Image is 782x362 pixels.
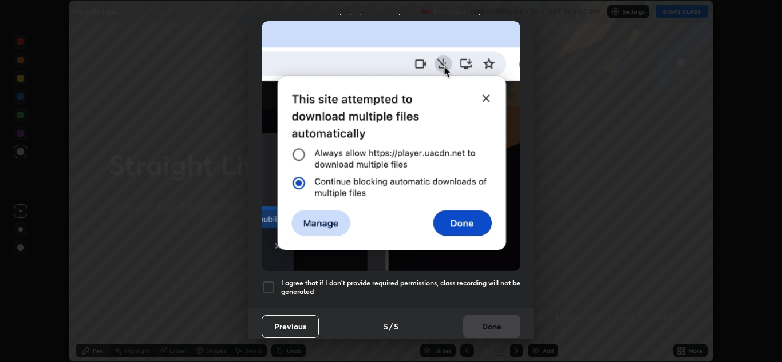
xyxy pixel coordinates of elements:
h4: 5 [384,320,388,332]
h4: 5 [394,320,398,332]
h5: I agree that if I don't provide required permissions, class recording will not be generated [281,279,520,296]
img: downloads-permission-blocked.gif [262,21,520,271]
button: Previous [262,315,319,338]
h4: / [389,320,393,332]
